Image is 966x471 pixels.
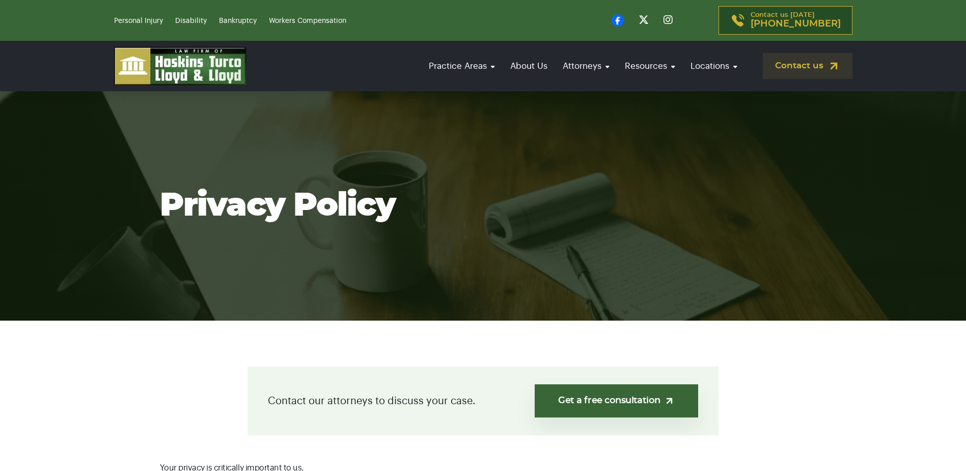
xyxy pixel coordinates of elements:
p: Contact us [DATE] [751,12,841,29]
a: Workers Compensation [269,17,346,24]
a: Personal Injury [114,17,163,24]
h1: Privacy Policy [160,188,807,224]
img: arrow-up-right-light.svg [664,396,675,406]
a: Attorneys [558,51,615,81]
a: Contact us [763,53,852,79]
a: Contact us [DATE][PHONE_NUMBER] [719,6,852,35]
a: About Us [505,51,553,81]
img: logo [114,47,246,85]
a: Get a free consultation [535,384,698,417]
a: Disability [175,17,207,24]
div: Contact our attorneys to discuss your case. [247,367,719,435]
a: Bankruptcy [219,17,257,24]
a: Resources [620,51,680,81]
a: Practice Areas [424,51,500,81]
a: Locations [685,51,742,81]
span: [PHONE_NUMBER] [751,19,841,29]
